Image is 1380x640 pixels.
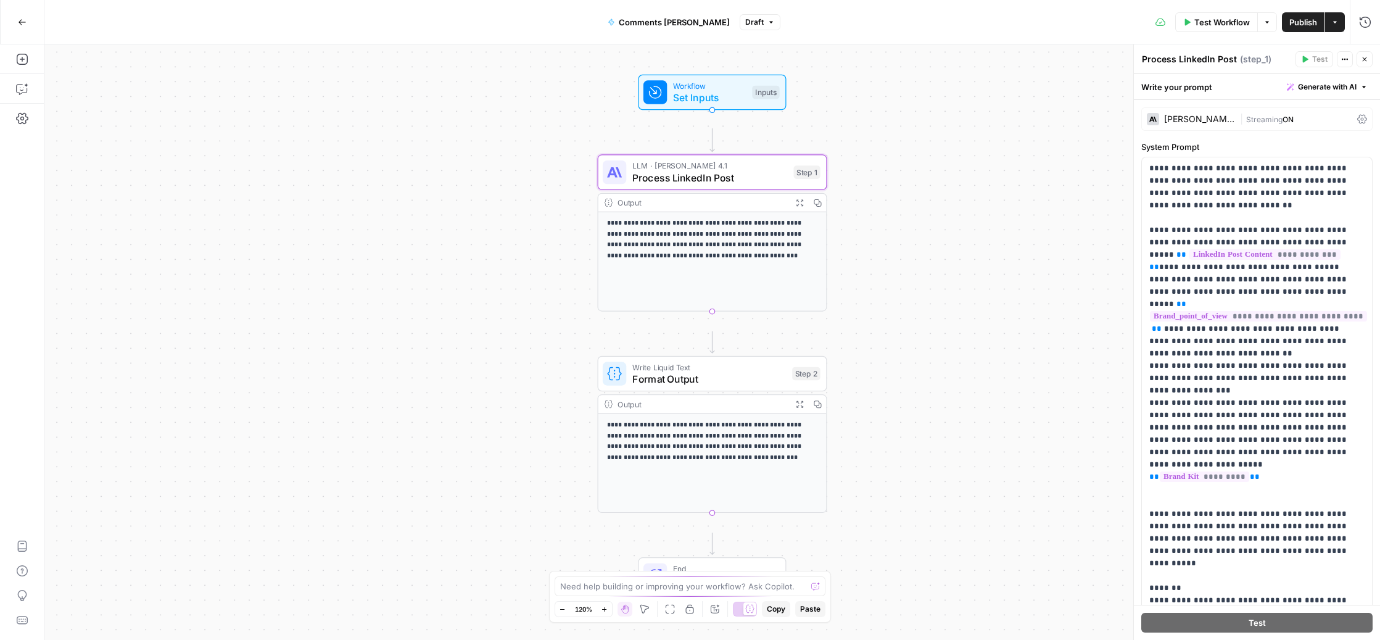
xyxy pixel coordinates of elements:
[1289,16,1317,28] span: Publish
[1142,53,1237,65] textarea: Process LinkedIn Post
[600,12,737,32] button: Comments [PERSON_NAME]
[1141,141,1373,153] label: System Prompt
[1298,81,1357,93] span: Generate with AI
[1134,74,1380,99] div: Write your prompt
[1312,54,1328,65] span: Test
[710,533,714,555] g: Edge from step_2 to end
[1282,79,1373,95] button: Generate with AI
[752,86,779,99] div: Inputs
[1175,12,1257,32] button: Test Workflow
[618,197,787,209] div: Output
[632,160,788,172] span: LLM · [PERSON_NAME] 4.1
[619,16,730,28] span: Comments [PERSON_NAME]
[673,90,746,105] span: Set Inputs
[673,80,746,91] span: Workflow
[745,17,764,28] span: Draft
[632,170,788,185] span: Process LinkedIn Post
[1295,51,1333,67] button: Test
[710,331,714,353] g: Edge from step_1 to step_2
[618,398,787,410] div: Output
[794,165,820,179] div: Step 1
[575,604,592,614] span: 120%
[673,563,774,575] span: End
[710,128,714,151] g: Edge from start to step_1
[598,557,827,593] div: EndOutput
[795,601,825,617] button: Paste
[762,601,790,617] button: Copy
[632,361,787,373] span: Write Liquid Text
[1240,53,1271,65] span: ( step_1 )
[1283,115,1294,124] span: ON
[800,604,820,615] span: Paste
[1164,115,1235,123] div: [PERSON_NAME] Opus 4.1
[767,604,785,615] span: Copy
[740,14,780,30] button: Draft
[792,367,820,381] div: Step 2
[1282,12,1324,32] button: Publish
[632,372,787,386] span: Format Output
[1246,115,1283,124] span: Streaming
[1194,16,1250,28] span: Test Workflow
[598,75,827,110] div: WorkflowSet InputsInputs
[1249,617,1266,629] span: Test
[1240,112,1246,125] span: |
[1141,613,1373,633] button: Test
